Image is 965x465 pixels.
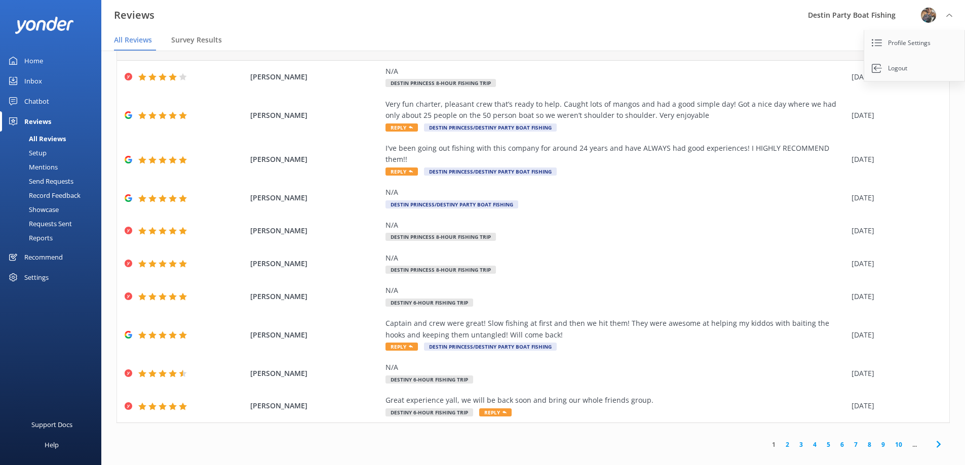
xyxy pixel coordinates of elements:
[24,247,63,267] div: Recommend
[385,79,496,87] span: Destin Princess 8-Hour Fishing Trip
[250,192,381,203] span: [PERSON_NAME]
[385,143,846,165] div: I've been going out fishing with this company for around 24 years and have ALWAYS had good experi...
[424,343,557,351] span: Destin Princess/Destiny Party Boat Fishing
[385,200,518,208] span: Destin Princess/Destiny Party Boat Fishing
[849,440,863,449] a: 7
[385,99,846,121] div: Very fun charter, pleasant crew that’s ready to help. Caught lots of mangos and had a good simple...
[15,17,73,33] img: yonder-white-logo.png
[6,217,72,231] div: Requests Sent
[6,174,101,188] a: Send Requests
[852,71,937,82] div: [DATE]
[808,440,822,449] a: 4
[385,318,846,341] div: Captain and crew were great! Slow fishing at first and then we hit them! They were awesome at hel...
[6,132,101,146] a: All Reviews
[385,408,473,416] span: Destiny 6-Hour Fishing Trip
[250,291,381,302] span: [PERSON_NAME]
[852,192,937,203] div: [DATE]
[250,110,381,121] span: [PERSON_NAME]
[24,111,51,132] div: Reviews
[250,225,381,236] span: [PERSON_NAME]
[385,220,846,231] div: N/A
[31,414,72,435] div: Support Docs
[6,132,66,146] div: All Reviews
[852,154,937,165] div: [DATE]
[6,217,101,231] a: Requests Sent
[385,123,418,132] span: Reply
[424,123,557,132] span: Destin Princess/Destiny Party Boat Fishing
[907,440,922,449] span: ...
[852,329,937,341] div: [DATE]
[852,225,937,236] div: [DATE]
[6,160,101,174] a: Mentions
[781,440,794,449] a: 2
[385,167,418,176] span: Reply
[6,174,73,188] div: Send Requests
[479,408,512,416] span: Reply
[385,343,418,351] span: Reply
[385,252,846,264] div: N/A
[385,362,846,373] div: N/A
[6,231,101,245] a: Reports
[24,91,49,111] div: Chatbot
[6,231,53,245] div: Reports
[171,35,222,45] span: Survey Results
[822,440,835,449] a: 5
[250,400,381,411] span: [PERSON_NAME]
[767,440,781,449] a: 1
[863,440,876,449] a: 8
[385,299,473,307] span: Destiny 6-Hour Fishing Trip
[6,146,101,160] a: Setup
[250,154,381,165] span: [PERSON_NAME]
[114,35,152,45] span: All Reviews
[852,368,937,379] div: [DATE]
[385,187,846,198] div: N/A
[24,71,42,91] div: Inbox
[24,267,49,287] div: Settings
[852,400,937,411] div: [DATE]
[250,368,381,379] span: [PERSON_NAME]
[6,188,101,202] a: Record Feedback
[424,167,557,176] span: Destin Princess/Destiny Party Boat Fishing
[6,146,47,160] div: Setup
[385,233,496,241] span: Destin Princess 8-Hour Fishing Trip
[6,202,101,217] a: Showcase
[835,440,849,449] a: 6
[6,202,59,217] div: Showcase
[852,110,937,121] div: [DATE]
[250,258,381,269] span: [PERSON_NAME]
[385,66,846,77] div: N/A
[385,266,496,274] span: Destin Princess 8-Hour Fishing Trip
[794,440,808,449] a: 3
[921,8,936,23] img: 250-1666038197.jpg
[852,291,937,302] div: [DATE]
[45,435,59,455] div: Help
[114,7,155,23] h3: Reviews
[250,71,381,82] span: [PERSON_NAME]
[6,160,58,174] div: Mentions
[852,258,937,269] div: [DATE]
[6,188,81,202] div: Record Feedback
[385,285,846,296] div: N/A
[385,375,473,384] span: Destiny 6-Hour Fishing Trip
[250,329,381,341] span: [PERSON_NAME]
[24,51,43,71] div: Home
[385,395,846,406] div: Great experience yall, we will be back soon and bring our whole friends group.
[876,440,890,449] a: 9
[890,440,907,449] a: 10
